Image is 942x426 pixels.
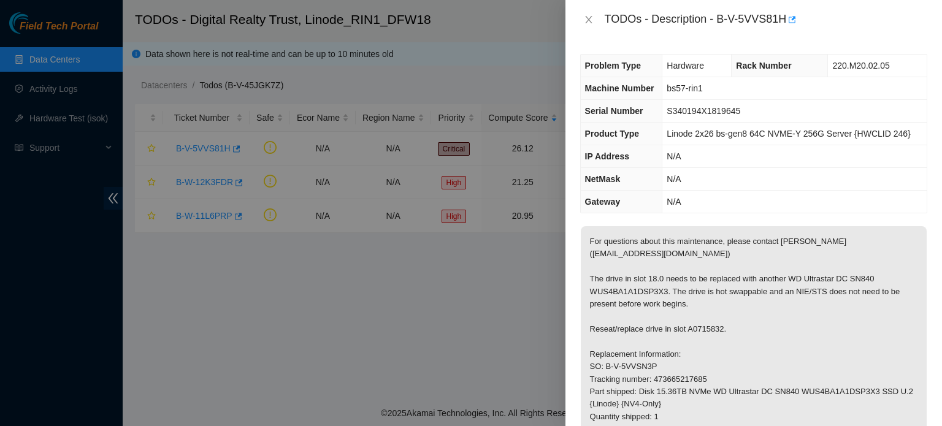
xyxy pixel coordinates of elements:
span: Gateway [585,197,621,207]
span: Hardware [667,61,704,70]
span: 220.M20.02.05 [832,61,889,70]
span: close [584,15,594,25]
span: Product Type [585,129,639,139]
span: bs57-rin1 [667,83,702,93]
span: Problem Type [585,61,641,70]
span: Linode 2x26 bs-gen8 64C NVME-Y 256G Server {HWCLID 246} [667,129,910,139]
span: NetMask [585,174,621,184]
span: IP Address [585,151,629,161]
span: N/A [667,151,681,161]
span: Machine Number [585,83,654,93]
span: Serial Number [585,106,643,116]
span: N/A [667,197,681,207]
div: TODOs - Description - B-V-5VVS81H [605,10,927,29]
span: Rack Number [736,61,791,70]
span: N/A [667,174,681,184]
button: Close [580,14,597,26]
span: S340194X1819645 [667,106,740,116]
